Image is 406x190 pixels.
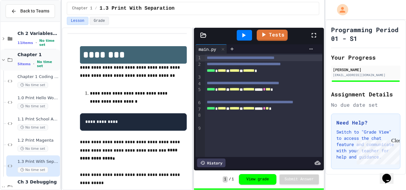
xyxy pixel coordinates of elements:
span: 1.1 Print School Announcements [17,117,59,122]
span: Chapter 1 [17,52,59,57]
span: 1.3 Print With Separation [100,5,175,12]
div: 3 [196,74,202,81]
span: No time set [17,82,48,88]
div: main.py [196,46,219,52]
div: 1 [196,55,202,61]
span: / [95,6,97,11]
div: 9 [196,125,202,132]
span: No time set [17,146,48,152]
span: No time set [37,60,59,68]
h2: Assignment Details [331,90,400,99]
span: No time set [17,167,48,173]
div: 5 [196,87,202,100]
div: My Account [330,2,350,17]
div: 4 [196,81,202,87]
div: 8 [196,112,202,125]
div: Chat with us now!Close [2,2,43,40]
p: Switch to "Grade View" to access the chat feature and communicate with your teacher for help and ... [336,129,395,160]
span: 5 items [17,62,31,66]
h3: Need Help? [336,119,395,126]
iframe: chat widget [380,165,400,184]
button: Lesson [67,17,88,25]
span: No time set [39,39,59,47]
div: History [197,158,225,167]
span: Ch 3 Debugging [17,179,59,185]
span: 1.0 Print Hello World [17,95,59,101]
h2: Your Progress [331,53,400,62]
span: Chapter 1 [72,6,92,11]
span: Submit Answer [285,177,314,182]
span: 1.2 Print Magenta [17,138,59,143]
h1: Programming Period 01 - S1 [331,25,400,43]
span: No time set [17,124,48,130]
button: View grade [239,174,276,185]
div: [PERSON_NAME] [333,67,399,72]
span: 1 [223,176,227,183]
div: main.py [196,44,227,54]
button: Back to Teams [6,4,55,18]
span: • [33,61,34,66]
span: 1.3 Print With Separation [17,159,59,164]
a: Tests [257,30,288,41]
span: Back to Teams [20,8,49,14]
div: 7 [196,106,202,113]
span: 11 items [17,41,33,45]
span: No time set [17,103,48,109]
span: / [229,177,231,182]
div: [EMAIL_ADDRESS][DOMAIN_NAME] [333,73,399,77]
div: No due date set [331,101,400,109]
span: • [36,40,37,45]
div: 6 [196,100,202,106]
span: Chapter 1 Coding Notes [17,74,59,80]
div: 2 [196,61,202,74]
button: Grade [90,17,109,25]
button: Submit Answer [280,174,319,184]
span: Ch 2 Variables, Statements & Expressions [17,31,59,36]
iframe: chat widget [354,138,400,164]
span: 1 [232,177,234,182]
